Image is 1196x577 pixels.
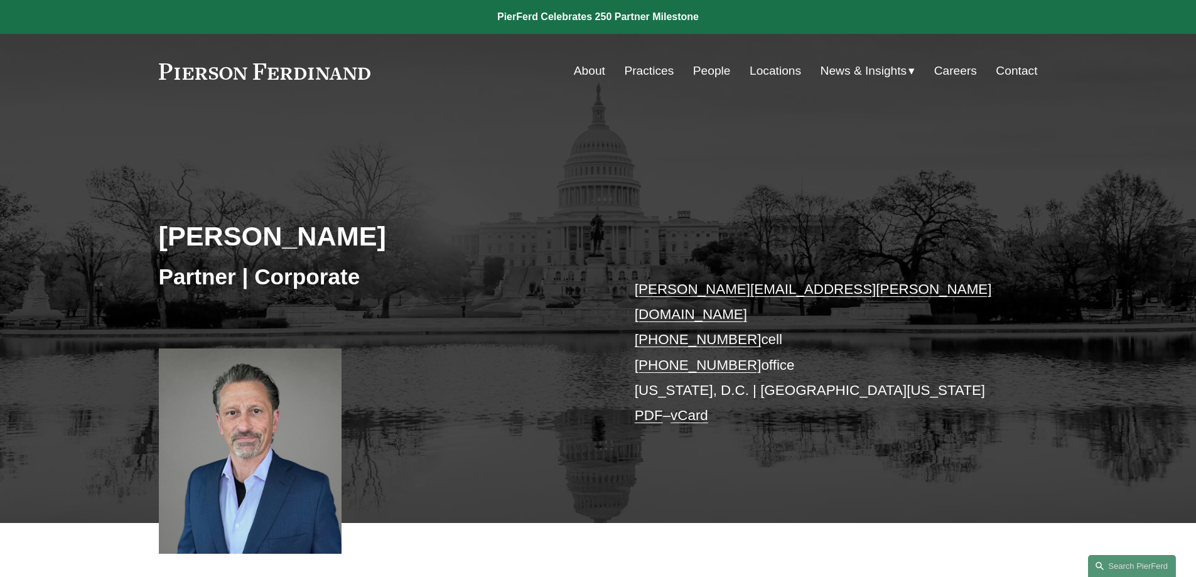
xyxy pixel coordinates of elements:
a: [PERSON_NAME][EMAIL_ADDRESS][PERSON_NAME][DOMAIN_NAME] [635,281,992,322]
a: Contact [996,59,1037,83]
a: Careers [934,59,977,83]
p: cell office [US_STATE], D.C. | [GEOGRAPHIC_DATA][US_STATE] – [635,277,1001,429]
a: PDF [635,407,663,423]
a: People [693,59,731,83]
a: folder dropdown [821,59,915,83]
a: Search this site [1088,555,1176,577]
a: vCard [671,407,708,423]
a: [PHONE_NUMBER] [635,332,762,347]
h3: Partner | Corporate [159,263,598,291]
span: News & Insights [821,60,907,82]
h2: [PERSON_NAME] [159,220,598,252]
a: About [574,59,605,83]
a: [PHONE_NUMBER] [635,357,762,373]
a: Locations [750,59,801,83]
a: Practices [624,59,674,83]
